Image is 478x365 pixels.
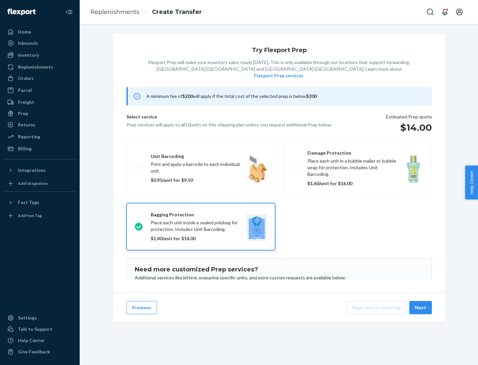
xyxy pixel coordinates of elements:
div: Fast Tags [18,199,39,206]
div: Integrations [18,167,46,174]
button: Fast Tags [4,197,76,208]
a: Add Integration [4,178,76,189]
a: Parcel [4,85,76,96]
div: Talk to Support [18,326,52,332]
button: Help Center [465,166,478,199]
button: Skip, I don't need Prep [347,301,407,314]
p: Flexport Prep will make your inventory sales-ready [DATE]. This is only available through our loc... [148,59,410,79]
button: Close Navigation [62,5,76,19]
div: Inventory [18,52,39,58]
a: Reporting [4,131,76,142]
p: Select service [126,113,332,121]
button: Open notifications [438,5,451,19]
a: Help Center [4,335,76,346]
button: Flexport Prep services [254,72,303,79]
button: Previous [126,301,157,314]
h1: Need more customized Prep services? [135,266,424,273]
a: Returns [4,119,76,130]
div: Help Center [18,337,45,344]
a: Replenishments [90,8,139,16]
div: Give Feedback [18,348,50,355]
b: $200 [306,93,317,99]
button: Next [409,301,432,314]
div: Orders [18,75,34,82]
img: Flexport logo [7,9,36,15]
div: Add Integration [18,181,47,186]
a: Billing [4,143,76,154]
button: Integrations [4,165,76,176]
a: Inbounds [4,38,76,48]
span: A minimum fee of will apply if the total cost of the selected prep is below [146,93,317,99]
div: Inbounds [18,40,38,46]
div: Billing [18,145,32,152]
div: Home [18,29,31,35]
div: Freight [18,99,34,106]
button: Open Search Box [424,5,437,19]
a: Inventory [4,50,76,60]
b: $200 [182,93,193,99]
a: Add Fast Tag [4,210,76,221]
a: Talk to Support [4,324,76,334]
div: Parcel [18,87,32,94]
h1: $14.00 [386,121,432,133]
a: Settings [4,313,76,323]
p: Additional services like kitting, preparing specific units, and more custom requests are availabl... [135,274,424,281]
a: Create Transfer [152,8,202,16]
button: Open account menu [453,5,466,19]
div: Replenishments [18,64,53,70]
ol: breadcrumbs [85,2,207,22]
div: Add Fast Tag [18,213,42,218]
a: Replenishments [4,62,76,72]
div: Returns [18,121,36,128]
h1: Try Flexport Prep [252,47,307,54]
a: Prep [4,108,76,119]
p: Prep services will apply to all 10 units on this shipping plan unless you request additional Prep... [126,121,332,128]
a: Home [4,27,76,37]
div: Prep [18,110,28,117]
div: Reporting [18,133,40,140]
p: Estimated Prep quote [386,113,432,120]
button: Give Feedback [4,346,76,357]
a: Freight [4,97,76,108]
a: Orders [4,73,76,84]
div: Settings [18,315,37,321]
